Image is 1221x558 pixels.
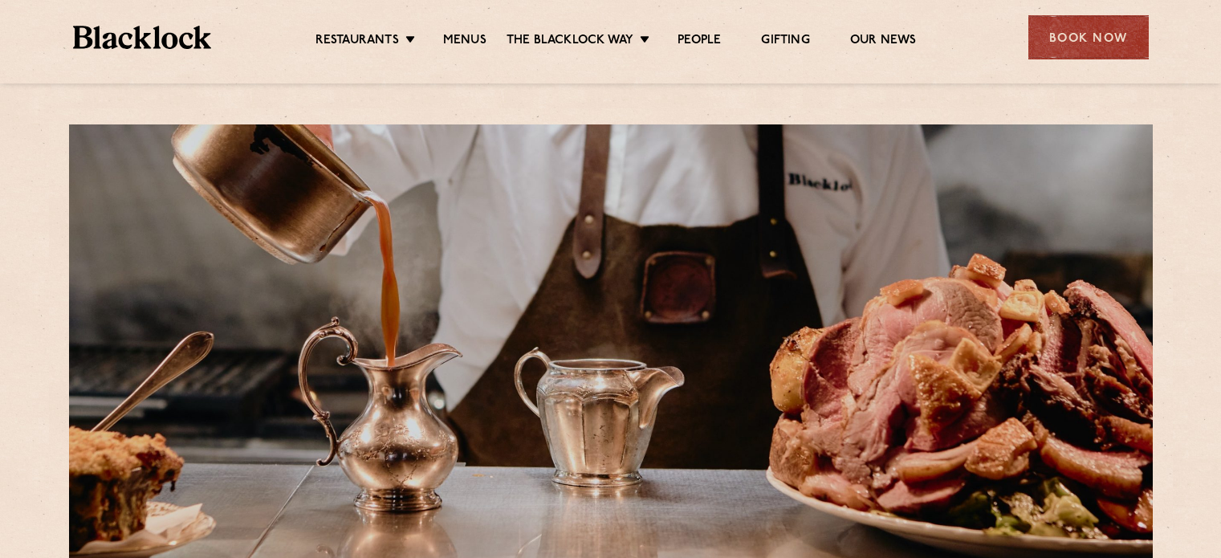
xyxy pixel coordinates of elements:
a: Our News [850,33,917,51]
a: Menus [443,33,486,51]
a: People [678,33,721,51]
img: BL_Textured_Logo-footer-cropped.svg [73,26,212,49]
a: Gifting [761,33,809,51]
div: Book Now [1028,15,1149,59]
a: The Blacklock Way [507,33,633,51]
a: Restaurants [315,33,399,51]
